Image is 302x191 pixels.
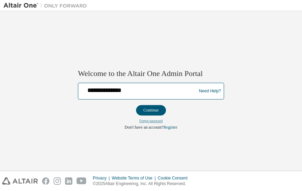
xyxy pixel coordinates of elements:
[65,177,72,185] img: linkedin.svg
[93,181,192,187] p: © 2025 Altair Engineering, Inc. All Rights Reserved.
[54,177,61,185] img: instagram.svg
[78,69,224,78] h2: Welcome to the Altair One Admin Portal
[93,175,112,181] div: Privacy
[112,175,158,181] div: Website Terms of Use
[2,177,38,185] img: altair_logo.svg
[136,105,166,116] button: Continue
[164,125,177,130] a: Register
[42,177,49,185] img: facebook.svg
[140,119,163,123] a: Forgot password
[125,125,164,130] span: Don't have an account?
[77,177,87,185] img: youtube.svg
[3,2,90,9] img: Altair One
[158,175,191,181] div: Cookie Consent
